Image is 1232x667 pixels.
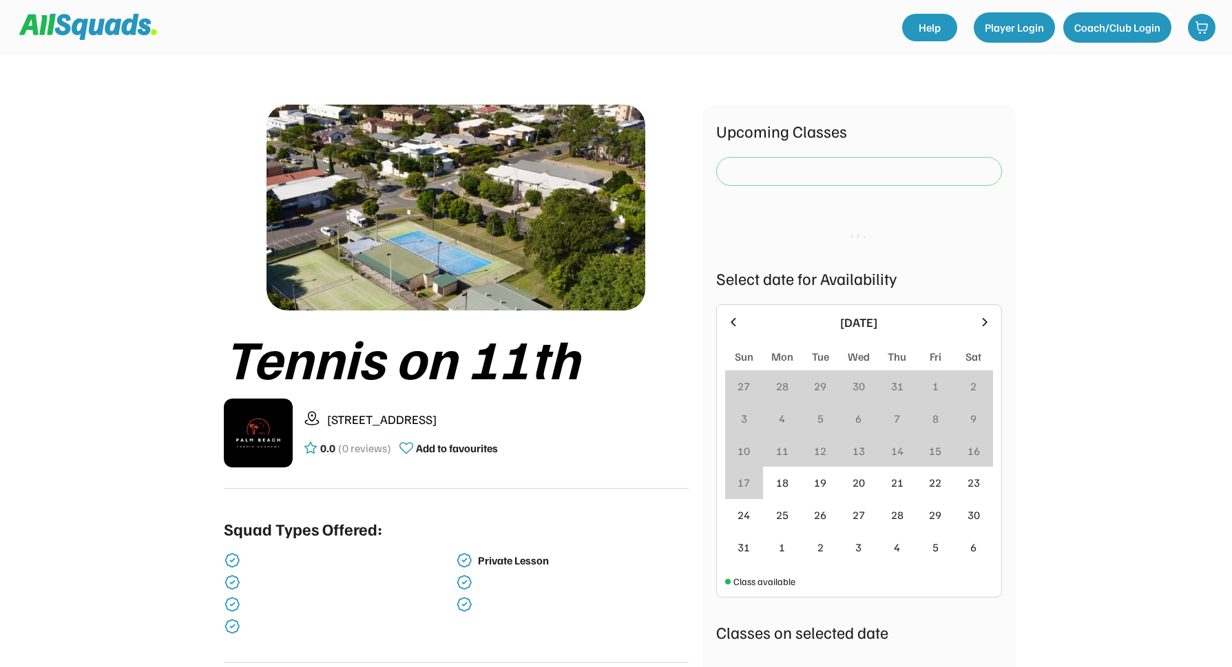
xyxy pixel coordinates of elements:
[456,596,472,613] img: check-verified-01.svg
[932,410,939,427] div: 8
[776,378,789,394] div: 28
[738,539,750,555] div: 31
[456,574,472,591] img: check-verified-01.svg
[855,410,862,427] div: 6
[738,474,750,491] div: 17
[974,12,1055,43] button: Player Login
[902,14,957,41] a: Help
[224,516,382,541] div: Squad Types Offered:
[932,539,939,555] div: 5
[848,348,870,365] div: Wed
[338,440,391,456] div: (0 reviews)
[853,378,865,394] div: 30
[929,507,941,523] div: 29
[749,313,970,332] div: [DATE]
[891,474,904,491] div: 21
[853,443,865,459] div: 13
[891,507,904,523] div: 28
[735,348,753,365] div: Sun
[779,539,785,555] div: 1
[456,552,472,569] img: check-verified-01.svg
[930,348,941,365] div: Fri
[853,474,865,491] div: 20
[970,539,977,555] div: 6
[733,574,795,589] div: Class available
[776,507,789,523] div: 25
[738,443,750,459] div: 10
[814,378,826,394] div: 29
[738,507,750,523] div: 24
[853,507,865,523] div: 27
[738,378,750,394] div: 27
[968,474,980,491] div: 23
[224,574,240,591] img: check-verified-01.svg
[19,14,157,40] img: Squad%20Logo.svg
[224,327,689,388] div: Tennis on 11th
[814,474,826,491] div: 19
[716,266,1002,290] div: Select date for Availability
[716,620,1002,644] div: Classes on selected date
[716,118,1002,143] div: Upcoming Classes
[817,539,824,555] div: 2
[970,378,977,394] div: 2
[224,596,240,613] img: check-verified-01.svg
[224,399,293,467] img: IMG_2979.png
[968,507,980,523] div: 30
[320,440,335,456] div: 0.0
[779,410,785,427] div: 4
[1063,12,1171,43] button: Coach/Club Login
[929,474,941,491] div: 22
[965,348,981,365] div: Sat
[771,348,793,365] div: Mon
[817,410,824,427] div: 5
[814,443,826,459] div: 12
[894,410,900,427] div: 7
[932,378,939,394] div: 1
[970,410,977,427] div: 9
[929,443,941,459] div: 15
[478,554,686,567] div: Private Lesson
[327,410,689,429] div: [STREET_ADDRESS]
[894,539,900,555] div: 4
[776,474,789,491] div: 18
[224,552,240,569] img: check-verified-01.svg
[814,507,826,523] div: 26
[224,618,240,635] img: check-verified-01.svg
[416,440,498,456] div: Add to favourites
[267,105,645,310] img: 1000017423.png
[855,539,862,555] div: 3
[1195,21,1209,34] img: shopping-cart-01%20%281%29.svg
[891,378,904,394] div: 31
[812,348,829,365] div: Tue
[891,443,904,459] div: 14
[968,443,980,459] div: 16
[888,348,906,365] div: Thu
[741,410,747,427] div: 3
[776,443,789,459] div: 11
